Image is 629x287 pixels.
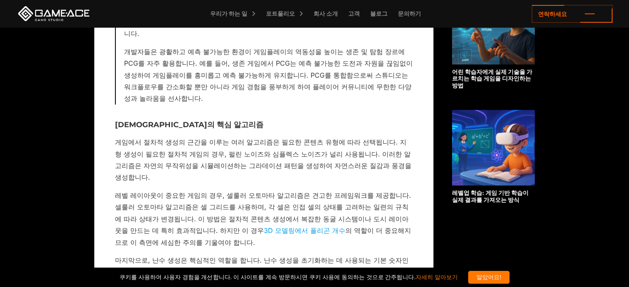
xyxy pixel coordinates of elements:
[115,138,411,181] font: 게임에서 절차적 생성의 근간을 이루는 여러 알고리즘은 필요한 콘텐츠 유형에 따라 선택됩니다. 지형 생성이 필요한 절차적 게임의 경우, 펄린 노이즈와 심플렉스 노이즈가 널리 사...
[115,191,411,235] font: 레벨 레이아웃이 중요한 게임의 경우, 셀룰러 오토마타 알고리즘은 견고한 프레임워크를 제공합니다. 셀룰러 오토마타 알고리즘은 셀 그리드를 사용하며, 각 셀은 인접 셀의 상태를 ...
[120,274,416,280] font: 쿠키를 사용하여 사용자 경험을 개선합니다. 이 사이트를 계속 방문하시면 쿠키 사용에 동의하는 것으로 간주됩니다.
[210,10,247,17] font: 우리가 하는 일
[416,274,458,280] a: 자세히 알아보기
[115,226,411,246] font: 의 역할이 더 중요해지므로 이 측면에 세심한 주의를 기울여야 합니다.
[476,274,501,280] font: 알았어요!
[264,226,345,235] a: 3D 모델링에서 폴리곤 개수
[452,110,535,185] img: 관련된
[370,10,387,17] font: 블로그
[398,10,421,17] font: 문의하기
[452,189,529,203] font: 레벨업 학습: 게임 기반 학습이 실제 결과를 가져오는 방식
[452,110,535,204] a: 레벨업 학습: 게임 기반 학습이 실제 결과를 가져오는 방식
[124,47,413,103] font: 개발자들은 광활하고 예측 불가능한 환경이 게임플레이의 역동성을 높이는 생존 및 탐험 장르에 PCG를 자주 활용합니다. 예를 들어, 생존 게임에서 PCG는 예측 불가능한 도전과...
[266,10,295,17] font: 포트폴리오
[115,120,263,129] font: [DEMOGRAPHIC_DATA]의 핵심 알고리즘
[532,5,612,23] a: 연락하세요
[452,68,532,89] font: 어린 학습자에게 실제 기술을 가르치는 학습 게임을 디자인하는 방법
[348,10,360,17] font: 고객
[313,10,338,17] font: 회사 소개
